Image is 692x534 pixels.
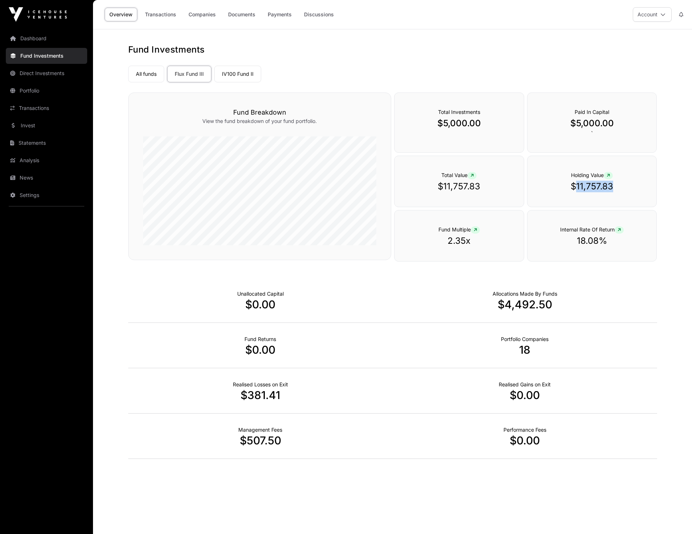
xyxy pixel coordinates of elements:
[128,66,164,82] a: All funds
[128,343,393,356] p: $0.00
[542,235,642,247] p: 18.08%
[633,7,672,22] button: Account
[560,226,624,233] span: Internal Rate Of Return
[438,226,480,233] span: Fund Multiple
[140,8,181,21] a: Transactions
[128,298,393,311] p: $0.00
[6,187,87,203] a: Settings
[409,118,509,129] p: $5,000.00
[299,8,339,21] a: Discussions
[6,135,87,151] a: Statements
[409,235,509,247] p: 2.35x
[223,8,260,21] a: Documents
[6,65,87,81] a: Direct Investments
[501,336,549,343] p: Number of Companies Deployed Into
[128,389,393,402] p: $381.41
[503,426,546,434] p: Fund Performance Fees (Carry) incurred to date
[105,8,137,21] a: Overview
[393,343,657,356] p: 18
[6,100,87,116] a: Transactions
[6,48,87,64] a: Fund Investments
[143,107,376,118] h3: Fund Breakdown
[499,381,551,388] p: Net Realised on Positive Exits
[441,172,477,178] span: Total Value
[438,109,480,115] span: Total Investments
[527,93,657,153] div: `
[143,118,376,125] p: View the fund breakdown of your fund portfolio.
[184,8,220,21] a: Companies
[238,426,282,434] p: Fund Management Fees incurred to date
[656,499,692,534] iframe: Chat Widget
[393,434,657,447] p: $0.00
[571,172,613,178] span: Holding Value
[393,389,657,402] p: $0.00
[409,181,509,192] p: $11,757.83
[542,181,642,192] p: $11,757.83
[6,152,87,168] a: Analysis
[493,290,557,297] p: Capital Deployed Into Companies
[263,8,296,21] a: Payments
[393,298,657,311] p: $4,492.50
[214,66,261,82] a: IV100 Fund II
[244,336,276,343] p: Realised Returns from Funds
[6,83,87,99] a: Portfolio
[575,109,609,115] span: Paid In Capital
[233,381,288,388] p: Net Realised on Negative Exits
[542,118,642,129] p: $5,000.00
[237,290,284,297] p: Cash not yet allocated
[6,118,87,133] a: Invest
[167,66,211,82] a: Flux Fund III
[6,30,87,46] a: Dashboard
[128,44,657,56] h1: Fund Investments
[6,170,87,186] a: News
[9,7,67,22] img: Icehouse Ventures Logo
[128,434,393,447] p: $507.50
